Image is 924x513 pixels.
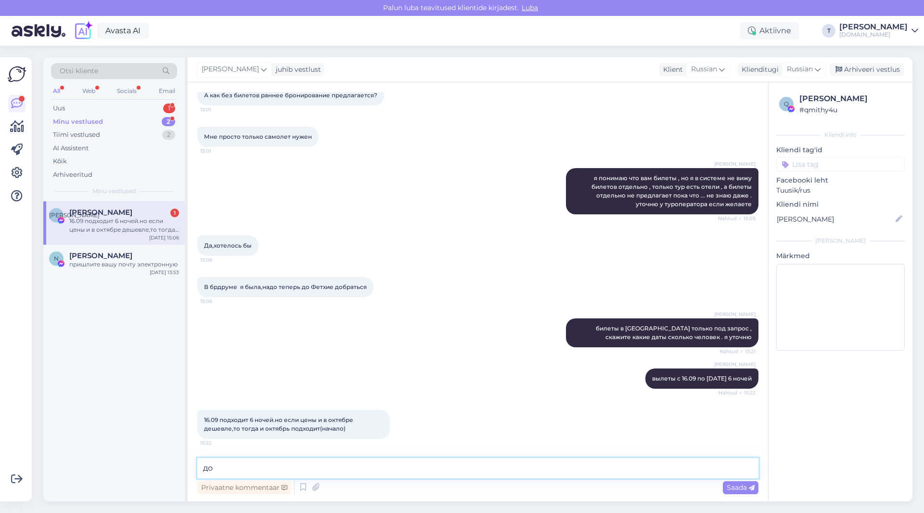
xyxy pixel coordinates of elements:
[714,361,756,368] span: [PERSON_NAME]
[204,283,367,290] span: В брдруме я была,надо теперь до Фетхие добраться
[69,208,132,217] span: Илона Колыбина
[799,105,902,115] div: # qmithy4u
[519,3,541,12] span: Luba
[822,24,835,38] div: T
[204,92,377,99] span: А как без билетов раннее бронирование предлагается?
[149,234,179,241] div: [DATE] 15:06
[53,104,65,113] div: Uus
[776,237,905,245] div: [PERSON_NAME]
[738,65,779,75] div: Klienditugi
[200,147,236,155] span: 15:01
[69,217,179,234] div: 16.09 подходит 6 ночей.но если цены и в октябре дешевле,то тогда и октябрь подходит(начало)
[591,174,753,208] span: я понимаю что вам билеты , но я в системе не вижу билетов отдельно , только тур есть отели , а би...
[69,260,179,269] div: пришлите вашу почту электронную
[53,117,103,127] div: Minu vestlused
[691,64,717,75] span: Russian
[596,325,753,341] span: билеты в [GEOGRAPHIC_DATA] только под запрос , скажите какие даты сколько человек . я уточню
[776,157,905,171] input: Lisa tag
[839,23,918,39] a: [PERSON_NAME][DOMAIN_NAME]
[200,256,236,263] span: 15:06
[776,175,905,185] p: Facebooki leht
[776,251,905,261] p: Märkmed
[719,389,756,396] span: Nähtud ✓ 15:22
[830,63,904,76] div: Arhiveeri vestlus
[150,269,179,276] div: [DATE] 13:53
[54,255,59,262] span: N
[719,348,756,355] span: Nähtud ✓ 15:21
[204,133,312,140] span: Мне просто только самолет нужен
[272,65,321,75] div: juhib vestlust
[53,144,89,153] div: AI Assistent
[80,85,97,97] div: Web
[659,65,683,75] div: Klient
[776,185,905,196] p: Tuusik/rus
[204,242,252,249] span: Да,хотелось бы
[740,22,799,39] div: Aktiivne
[799,93,902,105] div: [PERSON_NAME]
[787,64,813,75] span: Russian
[53,157,67,166] div: Kõik
[197,481,291,494] div: Privaatne kommentaar
[652,375,752,382] span: вылеты с 16.09 по [DATE] 6 ночей
[115,85,139,97] div: Socials
[97,23,149,39] a: Avasta AI
[163,104,175,113] div: 1
[776,145,905,155] p: Kliendi tag'id
[204,416,355,432] span: 16.09 подходит 6 ночей.но если цены и в октябре дешевле,то тогда и октябрь подходит(начало)
[839,23,908,31] div: [PERSON_NAME]
[784,100,789,107] span: q
[776,131,905,139] div: Kliendi info
[776,199,905,210] p: Kliendi nimi
[162,130,175,140] div: 2
[197,458,758,478] textarea: до
[718,215,756,222] span: Nähtud ✓ 15:05
[839,31,908,39] div: [DOMAIN_NAME]
[200,298,236,305] span: 15:06
[53,130,100,140] div: Tiimi vestlused
[60,66,98,76] span: Otsi kliente
[200,106,236,113] span: 15:01
[92,187,136,196] span: Minu vestlused
[69,251,132,260] span: Natalia Pleshakova
[170,209,179,217] div: 1
[202,64,259,75] span: [PERSON_NAME]
[8,65,26,83] img: Askly Logo
[49,211,100,219] span: [PERSON_NAME]
[200,439,236,447] span: 15:22
[777,214,894,224] input: Lisa nimi
[714,311,756,318] span: [PERSON_NAME]
[162,117,175,127] div: 2
[73,21,93,41] img: explore-ai
[51,85,62,97] div: All
[727,483,755,492] span: Saada
[53,170,92,180] div: Arhiveeritud
[157,85,177,97] div: Email
[714,160,756,168] span: [PERSON_NAME]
